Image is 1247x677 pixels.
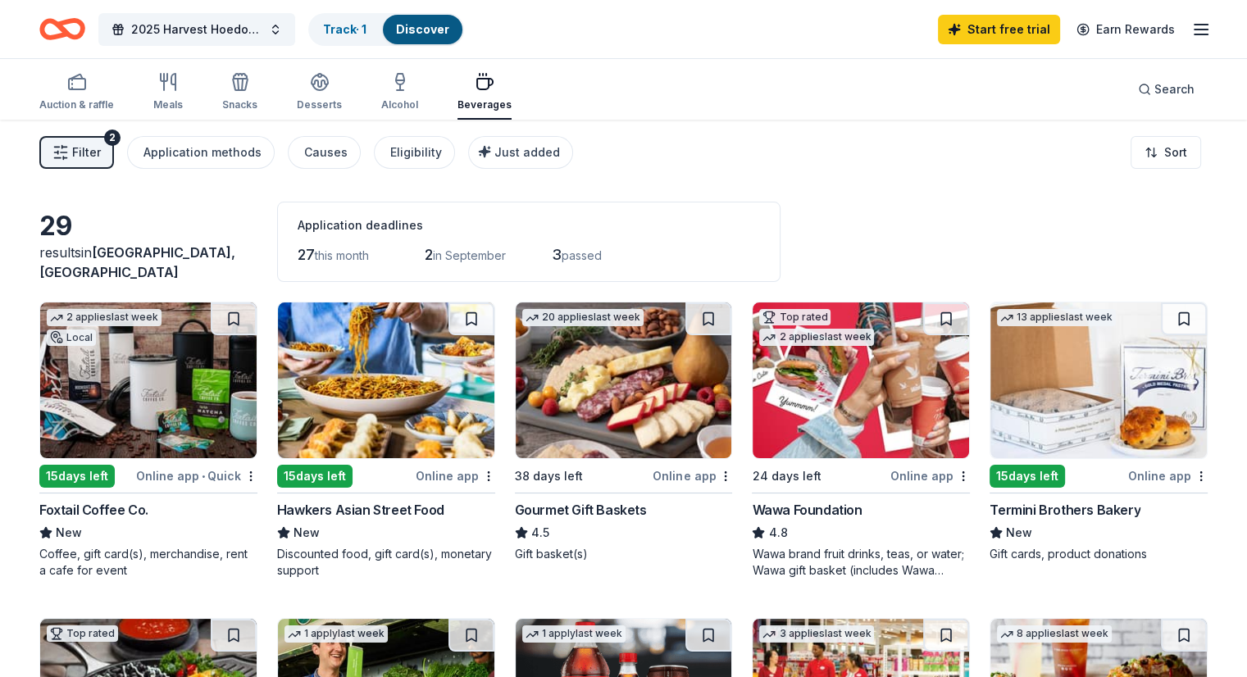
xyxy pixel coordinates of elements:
div: Wawa Foundation [752,500,862,520]
div: 1 apply last week [522,625,626,643]
div: Discounted food, gift card(s), monetary support [277,546,495,579]
div: Eligibility [390,143,442,162]
div: 8 applies last week [997,625,1112,643]
div: Top rated [759,309,831,325]
span: 3 [552,246,562,263]
div: 1 apply last week [284,625,388,643]
a: Image for Wawa FoundationTop rated2 applieslast week24 days leftOnline appWawa Foundation4.8Wawa ... [752,302,970,579]
div: Online app [416,466,495,486]
span: passed [562,248,602,262]
div: Alcohol [381,98,418,111]
div: 2 [104,129,121,146]
button: Auction & raffle [39,66,114,120]
div: Wawa brand fruit drinks, teas, or water; Wawa gift basket (includes Wawa products and coupons) [752,546,970,579]
div: Meals [153,98,183,111]
div: Top rated [47,625,118,642]
span: [GEOGRAPHIC_DATA], [GEOGRAPHIC_DATA] [39,244,235,280]
span: Just added [494,145,560,159]
a: Image for Termini Brothers Bakery13 applieslast week15days leftOnline appTermini Brothers BakeryN... [990,302,1208,562]
div: Online app [653,466,732,486]
button: Just added [468,136,573,169]
div: 15 days left [277,465,353,488]
button: Filter2 [39,136,114,169]
img: Image for Foxtail Coffee Co. [40,302,257,458]
div: Termini Brothers Bakery [990,500,1140,520]
a: Discover [396,22,449,36]
button: Meals [153,66,183,120]
div: Application methods [143,143,262,162]
img: Image for Termini Brothers Bakery [990,302,1207,458]
div: 3 applies last week [759,625,874,643]
button: 2025 Harvest Hoedown [98,13,295,46]
div: 29 [39,210,257,243]
span: in September [433,248,506,262]
img: Image for Hawkers Asian Street Food [278,302,494,458]
span: in [39,244,235,280]
div: 24 days left [752,466,821,486]
span: 4.8 [768,523,787,543]
div: Coffee, gift card(s), merchandise, rent a cafe for event [39,546,257,579]
span: New [294,523,320,543]
button: Beverages [457,66,512,120]
a: Image for Foxtail Coffee Co.2 applieslast weekLocal15days leftOnline app•QuickFoxtail Coffee Co.N... [39,302,257,579]
span: this month [315,248,369,262]
span: Sort [1164,143,1187,162]
span: New [1006,523,1032,543]
span: 2025 Harvest Hoedown [131,20,262,39]
span: 27 [298,246,315,263]
button: Sort [1131,136,1201,169]
button: Search [1125,73,1208,106]
div: Foxtail Coffee Co. [39,500,148,520]
div: 38 days left [515,466,583,486]
div: Snacks [222,98,257,111]
button: Alcohol [381,66,418,120]
button: Track· 1Discover [308,13,464,46]
button: Desserts [297,66,342,120]
div: Auction & raffle [39,98,114,111]
div: Online app [1128,466,1208,486]
div: 13 applies last week [997,309,1116,326]
div: 15 days left [990,465,1065,488]
img: Image for Wawa Foundation [753,302,969,458]
span: 4.5 [531,523,549,543]
a: Earn Rewards [1067,15,1185,44]
a: Start free trial [938,15,1060,44]
span: 2 [425,246,433,263]
button: Snacks [222,66,257,120]
div: 20 applies last week [522,309,644,326]
div: 15 days left [39,465,115,488]
button: Eligibility [374,136,455,169]
div: Beverages [457,98,512,111]
span: • [202,470,205,483]
a: Image for Gourmet Gift Baskets20 applieslast week38 days leftOnline appGourmet Gift Baskets4.5Gif... [515,302,733,562]
div: Local [47,329,96,346]
div: Desserts [297,98,342,111]
div: Gift cards, product donations [990,546,1208,562]
a: Image for Hawkers Asian Street Food15days leftOnline appHawkers Asian Street FoodNewDiscounted fo... [277,302,495,579]
div: Application deadlines [298,216,760,235]
div: 2 applies last week [759,329,874,346]
button: Causes [288,136,361,169]
button: Application methods [127,136,275,169]
div: Causes [304,143,348,162]
div: Hawkers Asian Street Food [277,500,444,520]
span: Filter [72,143,101,162]
span: Search [1154,80,1195,99]
div: Online app Quick [136,466,257,486]
div: 2 applies last week [47,309,162,326]
div: Gourmet Gift Baskets [515,500,647,520]
a: Track· 1 [323,22,366,36]
div: Gift basket(s) [515,546,733,562]
span: New [56,523,82,543]
a: Home [39,10,85,48]
div: results [39,243,257,282]
div: Online app [890,466,970,486]
img: Image for Gourmet Gift Baskets [516,302,732,458]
